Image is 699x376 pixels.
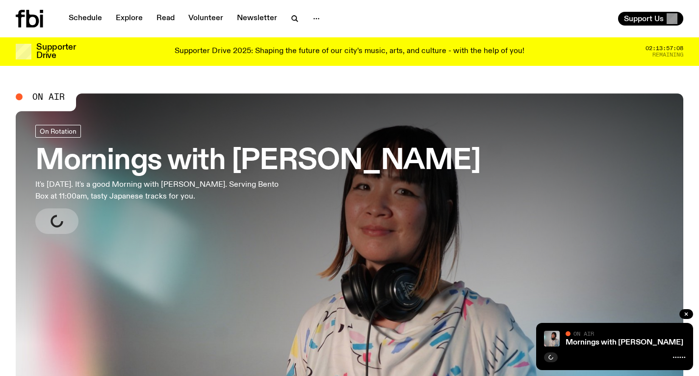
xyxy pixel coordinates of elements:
p: Supporter Drive 2025: Shaping the future of our city’s music, arts, and culture - with the help o... [175,47,524,56]
a: Schedule [63,12,108,26]
a: Explore [110,12,149,26]
span: Support Us [624,14,664,23]
span: Remaining [652,52,683,58]
h3: Supporter Drive [36,43,76,60]
span: On Rotation [40,127,77,135]
a: Mornings with [PERSON_NAME] [566,339,683,347]
p: It's [DATE]. It's a good Morning with [PERSON_NAME]. Serving Bento Box at 11:00am, tasty Japanese... [35,179,286,202]
button: Support Us [618,12,683,26]
span: On Air [573,330,594,337]
img: Kana Frazer is smiling at the camera with her head tilted slightly to her left. She wears big bla... [544,331,560,347]
a: Volunteer [182,12,229,26]
a: Mornings with [PERSON_NAME]It's [DATE]. It's a good Morning with [PERSON_NAME]. Serving Bento Box... [35,125,481,234]
h3: Mornings with [PERSON_NAME] [35,147,481,175]
span: On Air [32,92,65,101]
span: 02:13:57:08 [646,46,683,51]
a: Newsletter [231,12,283,26]
a: Read [151,12,181,26]
a: On Rotation [35,125,81,138]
